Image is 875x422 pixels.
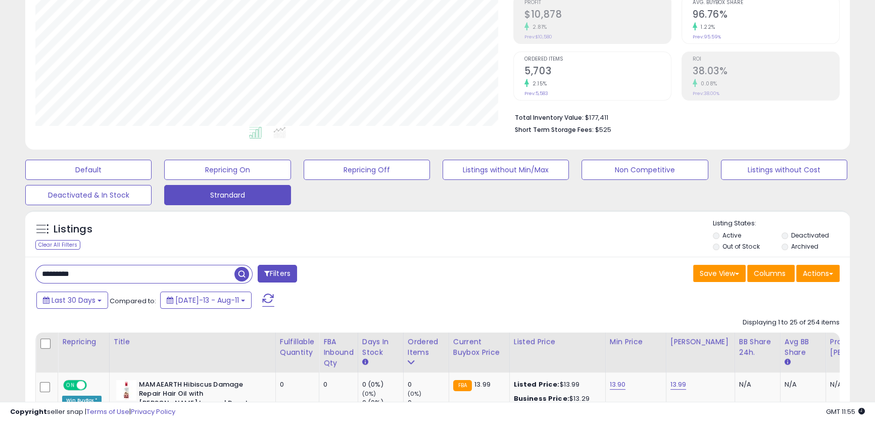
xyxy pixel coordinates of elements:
[62,337,105,347] div: Repricing
[524,34,552,40] small: Prev: $10,580
[524,57,671,62] span: Ordered Items
[408,337,445,358] div: Ordered Items
[52,295,95,305] span: Last 30 Days
[693,57,839,62] span: ROI
[164,160,290,180] button: Repricing On
[362,390,376,398] small: (0%)
[35,240,80,250] div: Clear All Filters
[453,337,505,358] div: Current Buybox Price
[323,380,350,389] div: 0
[743,318,840,327] div: Displaying 1 to 25 of 254 items
[515,113,584,122] b: Total Inventory Value:
[362,380,403,389] div: 0 (0%)
[693,265,746,282] button: Save View
[595,125,611,134] span: $525
[785,358,791,367] small: Avg BB Share.
[747,265,795,282] button: Columns
[581,160,708,180] button: Non Competitive
[693,34,721,40] small: Prev: 95.59%
[175,295,239,305] span: [DATE]-13 - Aug-11
[10,407,47,416] strong: Copyright
[670,380,687,390] a: 13.99
[524,65,671,79] h2: 5,703
[721,160,847,180] button: Listings without Cost
[697,23,715,31] small: 1.22%
[131,407,175,416] a: Privacy Policy
[514,380,560,389] b: Listed Price:
[515,111,832,123] li: $177,411
[697,80,717,87] small: 0.08%
[36,292,108,309] button: Last 30 Days
[722,242,759,251] label: Out of Stock
[722,231,741,240] label: Active
[280,337,315,358] div: Fulfillable Quantity
[85,381,102,389] span: OFF
[408,390,422,398] small: (0%)
[116,380,136,400] img: 31YL2rMEkJL._SL40_.jpg
[514,337,601,347] div: Listed Price
[529,80,547,87] small: 2.15%
[443,160,569,180] button: Listings without Min/Max
[408,380,449,389] div: 0
[114,337,271,347] div: Title
[791,242,818,251] label: Archived
[610,380,626,390] a: 13.90
[54,222,92,237] h5: Listings
[693,65,839,79] h2: 38.03%
[524,90,548,97] small: Prev: 5,583
[64,381,77,389] span: ON
[160,292,252,309] button: [DATE]-13 - Aug-11
[110,296,156,306] span: Compared to:
[713,219,850,228] p: Listing States:
[791,231,829,240] label: Deactivated
[515,125,594,134] b: Short Term Storage Fees:
[739,380,772,389] div: N/A
[258,265,297,283] button: Filters
[670,337,731,347] div: [PERSON_NAME]
[86,407,129,416] a: Terms of Use
[474,380,491,389] span: 13.99
[529,23,547,31] small: 2.81%
[362,337,399,358] div: Days In Stock
[826,407,865,416] span: 2025-09-11 11:55 GMT
[453,380,472,391] small: FBA
[785,380,818,389] div: N/A
[754,268,786,278] span: Columns
[280,380,311,389] div: 0
[610,337,662,347] div: Min Price
[693,9,839,22] h2: 96.76%
[323,337,354,368] div: FBA inbound Qty
[796,265,840,282] button: Actions
[739,337,776,358] div: BB Share 24h.
[25,160,152,180] button: Default
[164,185,290,205] button: Strandard
[362,358,368,367] small: Days In Stock.
[10,407,175,417] div: seller snap | |
[693,90,719,97] small: Prev: 38.00%
[785,337,821,358] div: Avg BB Share
[524,9,671,22] h2: $10,878
[514,380,598,389] div: $13.99
[25,185,152,205] button: Deactivated & In Stock
[304,160,430,180] button: Repricing Off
